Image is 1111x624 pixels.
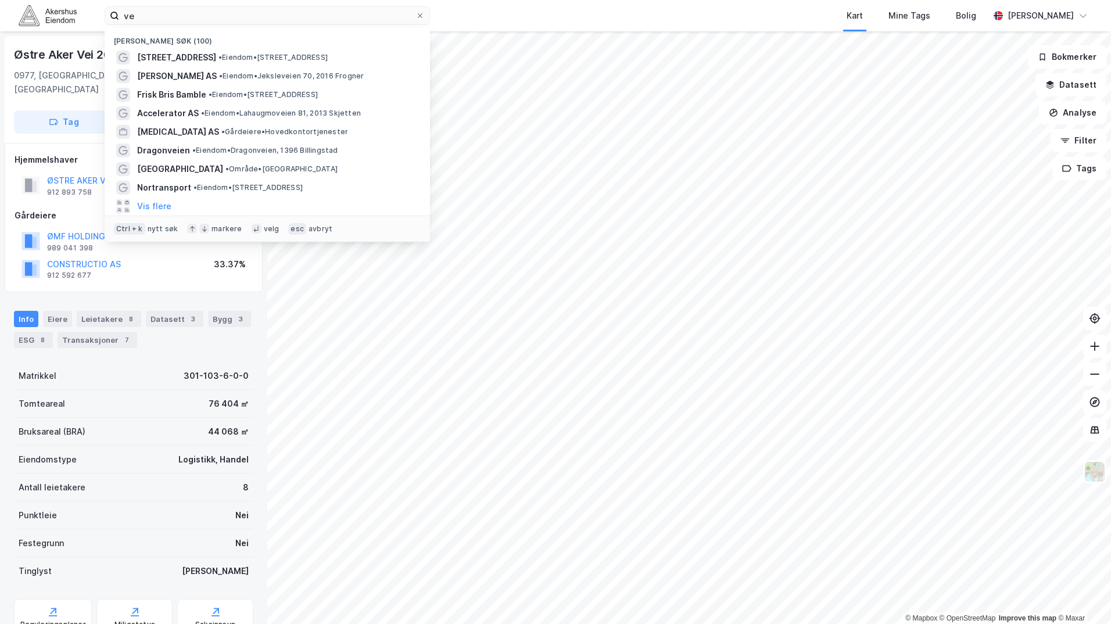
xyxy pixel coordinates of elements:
[235,536,249,550] div: Nei
[19,480,85,494] div: Antall leietakere
[105,27,430,48] div: [PERSON_NAME] søk (100)
[137,51,216,64] span: [STREET_ADDRESS]
[14,311,38,327] div: Info
[192,146,196,155] span: •
[1035,73,1106,96] button: Datasett
[235,508,249,522] div: Nei
[19,453,77,467] div: Eiendomstype
[309,224,332,234] div: avbryt
[219,71,364,81] span: Eiendom • Jeksleveien 70, 2016 Frogner
[77,311,141,327] div: Leietakere
[209,90,212,99] span: •
[208,425,249,439] div: 44 068 ㎡
[288,223,306,235] div: esc
[47,243,93,253] div: 989 041 398
[19,508,57,522] div: Punktleie
[178,453,249,467] div: Logistikk, Handel
[847,9,863,23] div: Kart
[1051,129,1106,152] button: Filter
[19,425,85,439] div: Bruksareal (BRA)
[121,334,132,346] div: 7
[225,164,229,173] span: •
[193,183,197,192] span: •
[137,144,190,157] span: Dragonveien
[999,614,1056,622] a: Improve this map
[125,313,137,325] div: 8
[14,332,53,348] div: ESG
[148,224,178,234] div: nytt søk
[1028,45,1106,69] button: Bokmerker
[119,7,415,24] input: Søk på adresse, matrikkel, gårdeiere, leietakere eller personer
[137,88,206,102] span: Frisk Bris Bamble
[14,110,114,134] button: Tag
[956,9,976,23] div: Bolig
[137,199,171,213] button: Vis flere
[192,146,338,155] span: Eiendom • Dragonveien, 1396 Billingstad
[221,127,225,136] span: •
[1053,568,1111,624] iframe: Chat Widget
[209,397,249,411] div: 76 404 ㎡
[43,311,72,327] div: Eiere
[1052,157,1106,180] button: Tags
[235,313,246,325] div: 3
[1008,9,1074,23] div: [PERSON_NAME]
[219,71,223,80] span: •
[14,45,120,64] div: Østre Aker Vei 264
[19,5,77,26] img: akershus-eiendom-logo.9091f326c980b4bce74ccdd9f866810c.svg
[14,69,165,96] div: 0977, [GEOGRAPHIC_DATA], [GEOGRAPHIC_DATA]
[114,223,145,235] div: Ctrl + k
[146,311,203,327] div: Datasett
[19,536,64,550] div: Festegrunn
[218,53,222,62] span: •
[47,271,91,280] div: 912 592 677
[940,614,996,622] a: OpenStreetMap
[888,9,930,23] div: Mine Tags
[1084,461,1106,483] img: Z
[193,183,303,192] span: Eiendom • [STREET_ADDRESS]
[137,162,223,176] span: [GEOGRAPHIC_DATA]
[137,69,217,83] span: [PERSON_NAME] AS
[37,334,48,346] div: 8
[137,106,199,120] span: Accelerator AS
[137,125,219,139] span: [MEDICAL_DATA] AS
[19,397,65,411] div: Tomteareal
[15,153,253,167] div: Hjemmelshaver
[47,188,92,197] div: 912 893 758
[221,127,348,137] span: Gårdeiere • Hovedkontortjenester
[209,90,318,99] span: Eiendom • [STREET_ADDRESS]
[214,257,246,271] div: 33.37%
[201,109,361,118] span: Eiendom • Lahaugmoveien 81, 2013 Skjetten
[201,109,205,117] span: •
[905,614,937,622] a: Mapbox
[184,369,249,383] div: 301-103-6-0-0
[58,332,137,348] div: Transaksjoner
[19,564,52,578] div: Tinglyst
[1053,568,1111,624] div: Kontrollprogram for chat
[218,53,328,62] span: Eiendom • [STREET_ADDRESS]
[182,564,249,578] div: [PERSON_NAME]
[264,224,279,234] div: velg
[137,181,191,195] span: Nortransport
[212,224,242,234] div: markere
[208,311,251,327] div: Bygg
[243,480,249,494] div: 8
[19,369,56,383] div: Matrikkel
[1039,101,1106,124] button: Analyse
[187,313,199,325] div: 3
[15,209,253,223] div: Gårdeiere
[225,164,338,174] span: Område • [GEOGRAPHIC_DATA]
